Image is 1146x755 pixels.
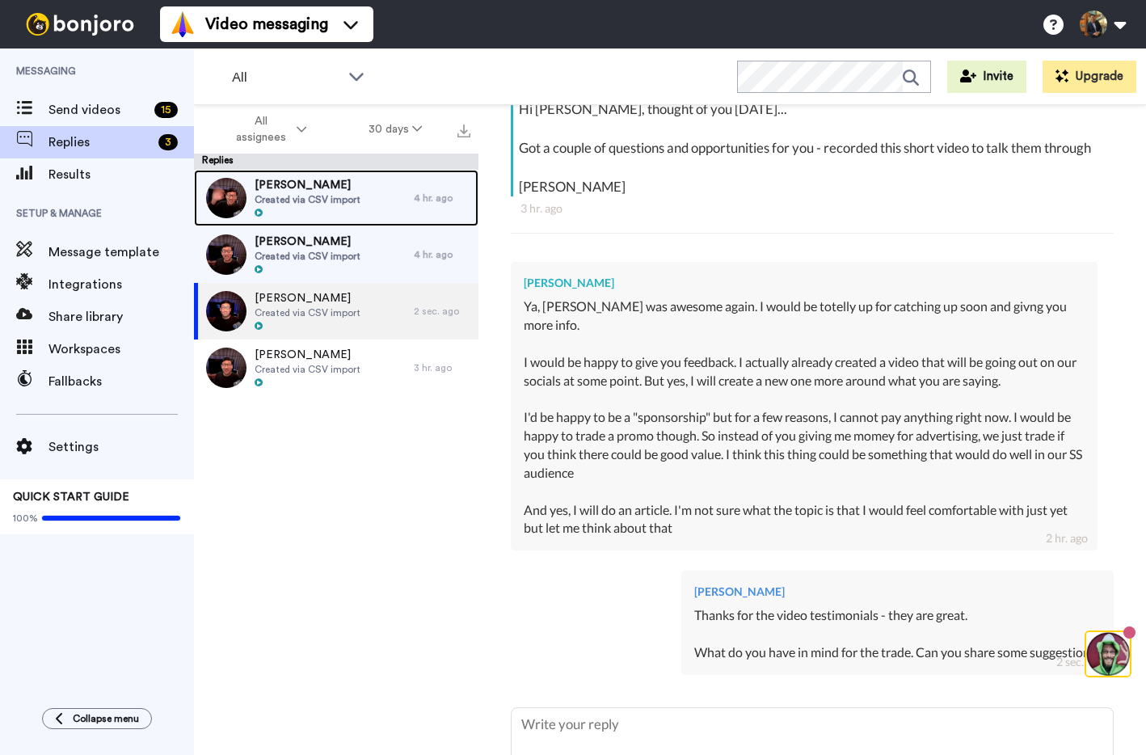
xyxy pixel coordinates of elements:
div: [PERSON_NAME] [524,275,1085,291]
span: 100% [13,512,38,525]
span: [PERSON_NAME] [255,234,360,250]
div: Replies [194,154,478,170]
span: Replies [48,133,152,152]
span: Message template [48,243,194,262]
span: Results [48,165,194,184]
span: Workspaces [48,340,194,359]
button: Export all results that match these filters now. [453,117,475,141]
div: 2 sec. ago [414,305,470,318]
img: 3183ab3e-59ed-45f6-af1c-10226f767056-1659068401.jpg [2,3,45,47]
img: export.svg [457,124,470,137]
a: [PERSON_NAME]Created via CSV import4 hr. ago [194,170,478,226]
div: 4 hr. ago [414,248,470,261]
span: Settings [48,437,194,457]
img: 9acba6aa-461f-414e-8c2f-a295e82baca1-thumb.jpg [206,234,246,275]
img: 912e3579-cdef-46e0-82c8-4e069b9cdf0e-thumb.jpg [206,291,246,331]
div: 3 hr. ago [520,200,1104,217]
div: 2 hr. ago [1046,530,1088,546]
div: [PERSON_NAME] [694,584,1101,600]
span: All assignees [228,113,293,146]
span: All [232,68,340,87]
span: Integrations [48,275,194,294]
div: Ya, [PERSON_NAME] was awesome again. I would be totelly up for catching up soon and givng you mor... [524,297,1085,538]
a: [PERSON_NAME]Created via CSV import4 hr. ago [194,226,478,283]
span: [PERSON_NAME] [255,177,360,193]
span: Collapse menu [73,712,139,725]
div: 4 hr. ago [414,192,470,205]
div: Hi [PERSON_NAME], thought of you [DATE]... Got a couple of questions and opportunities for you - ... [519,99,1110,196]
button: All assignees [197,107,338,152]
div: 15 [154,102,178,118]
button: Collapse menu [42,708,152,729]
span: [PERSON_NAME] [255,347,360,363]
img: vm-color.svg [170,11,196,37]
span: Created via CSV import [255,363,360,376]
button: Upgrade [1043,61,1136,93]
img: 5cb6076e-e7ff-43b9-9562-32067475d6f5-thumb.jpg [206,348,246,388]
div: 3 hr. ago [414,361,470,374]
span: Fallbacks [48,372,194,391]
span: [PERSON_NAME] [255,290,360,306]
a: [PERSON_NAME]Created via CSV import2 sec. ago [194,283,478,340]
button: Invite [947,61,1026,93]
span: Share library [48,307,194,327]
span: Created via CSV import [255,250,360,263]
button: 30 days [338,115,453,144]
span: Send videos [48,100,148,120]
img: 3e3b5e60-9487-4fb5-a4b4-f5b736f594e9-thumb.jpg [206,178,246,218]
span: Created via CSV import [255,306,360,319]
span: Video messaging [205,13,328,36]
a: [PERSON_NAME]Created via CSV import3 hr. ago [194,340,478,396]
div: Thanks for the video testimonials - they are great. What do you have in mind for the trade. Can y... [694,606,1101,662]
span: Created via CSV import [255,193,360,206]
span: QUICK START GUIDE [13,491,129,503]
div: 2 sec. ago [1056,654,1104,670]
div: 3 [158,134,178,150]
img: bj-logo-header-white.svg [19,13,141,36]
